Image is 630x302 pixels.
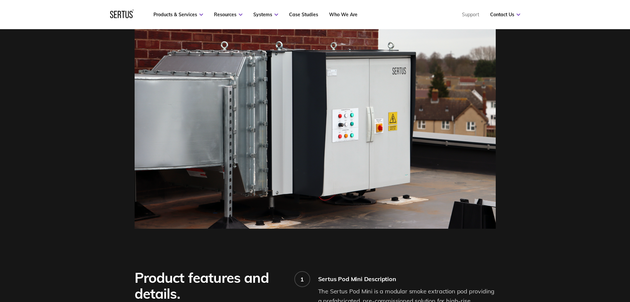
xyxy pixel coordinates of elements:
[462,12,479,18] a: Support
[289,12,318,18] a: Case Studies
[318,275,496,283] div: Sertus Pod Mini Description
[511,225,630,302] iframe: Chat Widget
[490,12,520,18] a: Contact Us
[214,12,242,18] a: Resources
[253,12,278,18] a: Systems
[300,275,304,283] div: 1
[329,12,357,18] a: Who We Are
[135,270,285,302] div: Product features and details.
[153,12,203,18] a: Products & Services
